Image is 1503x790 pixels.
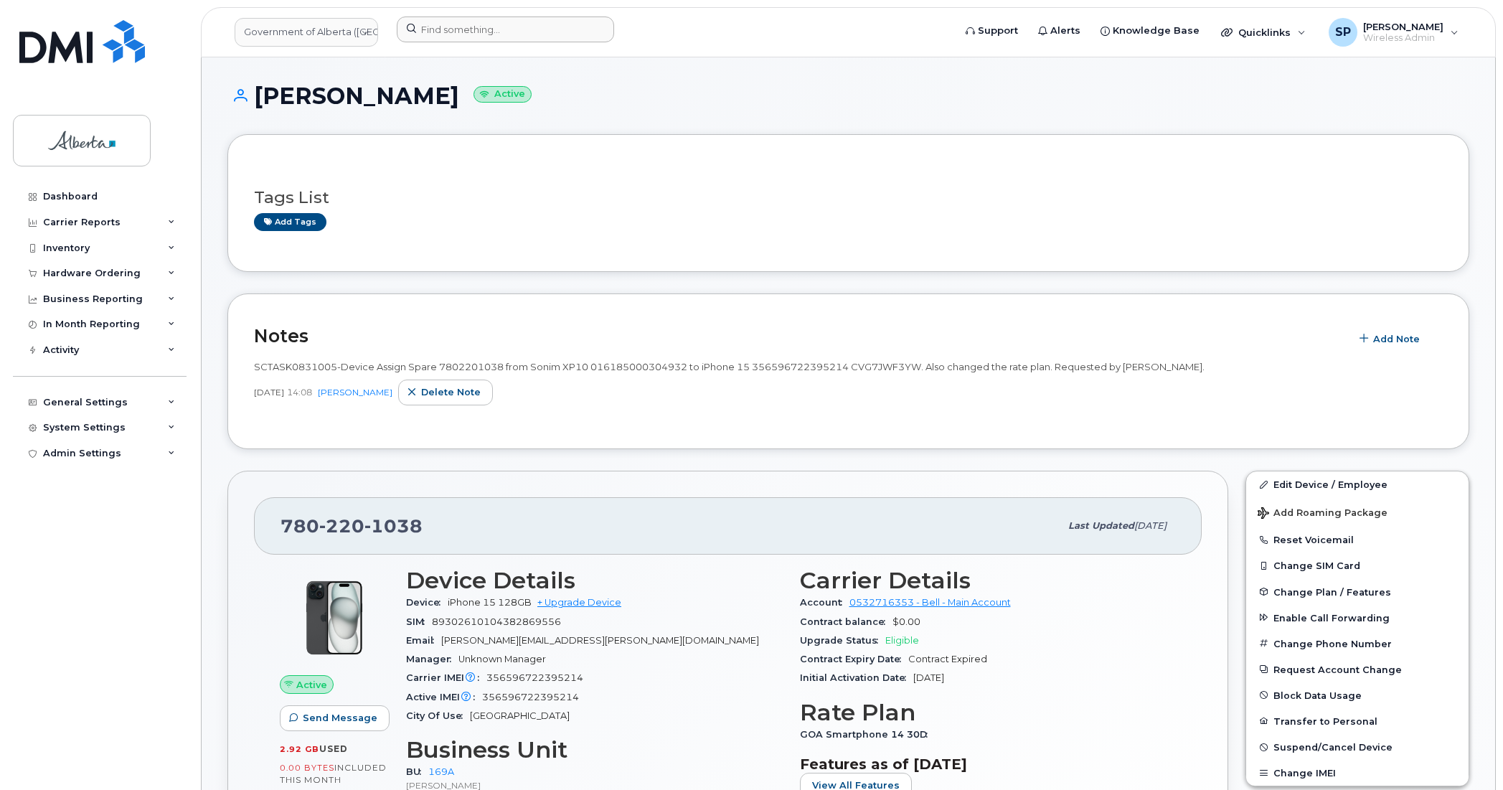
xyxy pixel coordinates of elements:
[1246,760,1469,786] button: Change IMEI
[254,189,1443,207] h3: Tags List
[448,597,532,608] span: iPhone 15 128GB
[800,597,849,608] span: Account
[800,654,908,664] span: Contract Expiry Date
[318,387,392,398] a: [PERSON_NAME]
[428,766,454,777] a: 169A
[280,744,319,754] span: 2.92 GB
[458,654,546,664] span: Unknown Manager
[1373,332,1420,346] span: Add Note
[1246,657,1469,682] button: Request Account Change
[473,86,532,103] small: Active
[1350,326,1432,352] button: Add Note
[406,616,432,627] span: SIM
[1246,471,1469,497] a: Edit Device / Employee
[486,672,583,683] span: 356596722395214
[470,710,570,721] span: [GEOGRAPHIC_DATA]
[885,635,919,646] span: Eligible
[364,515,423,537] span: 1038
[1134,520,1167,531] span: [DATE]
[319,743,348,754] span: used
[421,385,481,399] span: Delete note
[1273,612,1390,623] span: Enable Call Forwarding
[254,386,284,398] span: [DATE]
[800,756,1177,773] h3: Features as of [DATE]
[406,635,441,646] span: Email
[1246,552,1469,578] button: Change SIM Card
[913,672,944,683] span: [DATE]
[296,678,327,692] span: Active
[406,654,458,664] span: Manager
[892,616,920,627] span: $0.00
[1246,527,1469,552] button: Reset Voicemail
[1273,742,1393,753] span: Suspend/Cancel Device
[800,635,885,646] span: Upgrade Status
[406,766,428,777] span: BU
[406,672,486,683] span: Carrier IMEI
[303,711,377,725] span: Send Message
[254,213,326,231] a: Add tags
[1246,631,1469,657] button: Change Phone Number
[441,635,759,646] span: [PERSON_NAME][EMAIL_ADDRESS][PERSON_NAME][DOMAIN_NAME]
[287,386,312,398] span: 14:08
[1273,586,1391,597] span: Change Plan / Features
[908,654,987,664] span: Contract Expired
[406,710,470,721] span: City Of Use
[537,597,621,608] a: + Upgrade Device
[1246,682,1469,708] button: Block Data Usage
[319,515,364,537] span: 220
[280,705,390,731] button: Send Message
[1068,520,1134,531] span: Last updated
[1246,579,1469,605] button: Change Plan / Features
[291,575,377,661] img: iPhone_15_Black.png
[849,597,1011,608] a: 0532716353 - Bell - Main Account
[482,692,579,702] span: 356596722395214
[281,515,423,537] span: 780
[406,692,482,702] span: Active IMEI
[1246,708,1469,734] button: Transfer to Personal
[406,597,448,608] span: Device
[800,729,935,740] span: GOA Smartphone 14 30D
[800,672,913,683] span: Initial Activation Date
[800,616,892,627] span: Contract balance
[1246,605,1469,631] button: Enable Call Forwarding
[254,325,1343,347] h2: Notes
[398,380,493,405] button: Delete note
[280,763,334,773] span: 0.00 Bytes
[227,83,1469,108] h1: [PERSON_NAME]
[406,568,783,593] h3: Device Details
[800,568,1177,593] h3: Carrier Details
[1246,497,1469,527] button: Add Roaming Package
[1258,507,1387,521] span: Add Roaming Package
[800,700,1177,725] h3: Rate Plan
[254,361,1205,372] span: SCTASK0831005-Device Assign Spare 7802201038 from Sonim XP10 016185000304932 to iPhone 15 3565967...
[1246,734,1469,760] button: Suspend/Cancel Device
[406,737,783,763] h3: Business Unit
[432,616,561,627] span: 89302610104382869556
